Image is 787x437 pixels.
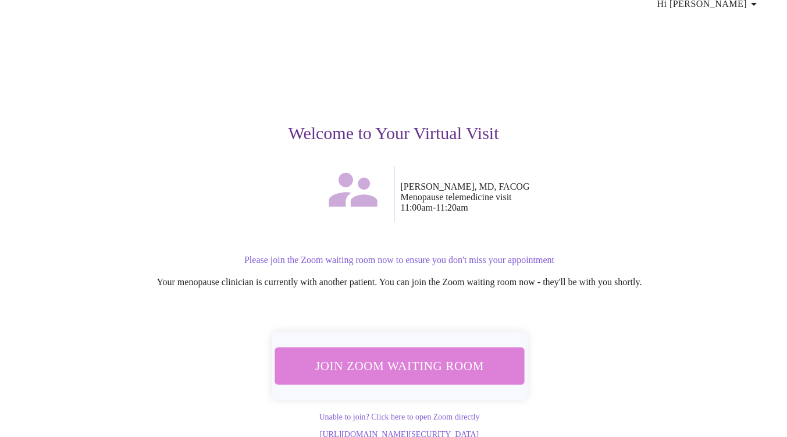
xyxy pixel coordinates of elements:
a: Unable to join? Click here to open Zoom directly [319,413,479,421]
p: Please join the Zoom waiting room now to ensure you don't miss your appointment [47,255,752,265]
h3: Welcome to Your Virtual Visit [35,123,752,143]
span: Join Zoom Waiting Room [289,355,510,376]
p: [PERSON_NAME], MD, FACOG Menopause telemedicine visit 11:00am - 11:20am [401,182,752,213]
button: Join Zoom Waiting Room [273,347,525,385]
p: Your menopause clinician is currently with another patient. You can join the Zoom waiting room no... [47,277,752,287]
